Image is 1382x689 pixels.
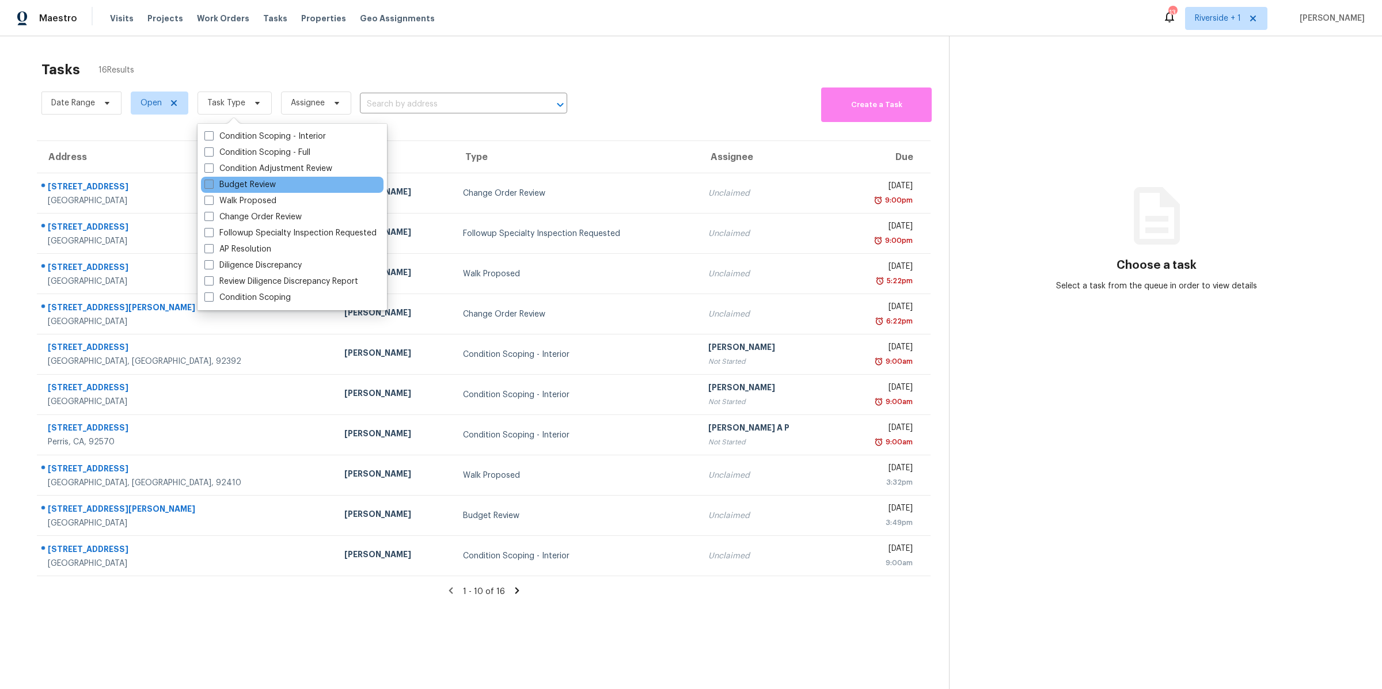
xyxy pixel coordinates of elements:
[463,188,690,199] div: Change Order Review
[204,276,358,287] label: Review Diligence Discrepancy Report
[821,87,932,122] button: Create a Task
[344,387,445,402] div: [PERSON_NAME]
[847,261,913,275] div: [DATE]
[883,356,913,367] div: 9:00am
[48,396,326,408] div: [GEOGRAPHIC_DATA]
[1053,280,1260,292] div: Select a task from the queue in order to view details
[48,356,326,367] div: [GEOGRAPHIC_DATA], [GEOGRAPHIC_DATA], 92392
[51,97,95,109] span: Date Range
[463,510,690,521] div: Budget Review
[204,211,302,223] label: Change Order Review
[708,396,829,408] div: Not Started
[344,347,445,361] div: [PERSON_NAME]
[344,468,445,482] div: [PERSON_NAME]
[708,382,829,396] div: [PERSON_NAME]
[875,315,884,327] img: Overdue Alarm Icon
[48,341,326,356] div: [STREET_ADDRESS]
[48,195,326,207] div: [GEOGRAPHIC_DATA]
[1168,7,1176,18] div: 13
[463,389,690,401] div: Condition Scoping - Interior
[301,13,346,24] span: Properties
[552,97,568,113] button: Open
[204,260,302,271] label: Diligence Discrepancy
[883,436,913,448] div: 9:00am
[463,228,690,239] div: Followup Specialty Inspection Requested
[874,195,883,206] img: Overdue Alarm Icon
[344,428,445,442] div: [PERSON_NAME]
[1195,13,1241,24] span: Riverside + 1
[48,517,326,529] div: [GEOGRAPHIC_DATA]
[48,302,326,316] div: [STREET_ADDRESS][PERSON_NAME]
[708,422,829,436] div: [PERSON_NAME] A P
[48,261,326,276] div: [STREET_ADDRESS]
[344,226,445,241] div: [PERSON_NAME]
[263,14,287,22] span: Tasks
[141,97,162,109] span: Open
[1117,260,1197,271] h3: Choose a task
[48,436,326,448] div: Perris, CA, 92570
[708,188,829,199] div: Unclaimed
[37,141,335,173] th: Address
[847,422,913,436] div: [DATE]
[204,227,377,239] label: Followup Specialty Inspection Requested
[708,470,829,481] div: Unclaimed
[708,356,829,367] div: Not Started
[344,267,445,281] div: [PERSON_NAME]
[48,316,326,328] div: [GEOGRAPHIC_DATA]
[344,186,445,200] div: [PERSON_NAME]
[847,462,913,477] div: [DATE]
[875,275,884,287] img: Overdue Alarm Icon
[883,396,913,408] div: 9:00am
[360,96,535,113] input: Search by address
[48,543,326,558] div: [STREET_ADDRESS]
[708,309,829,320] div: Unclaimed
[197,13,249,24] span: Work Orders
[48,558,326,569] div: [GEOGRAPHIC_DATA]
[344,508,445,523] div: [PERSON_NAME]
[463,349,690,360] div: Condition Scoping - Interior
[204,179,276,191] label: Budget Review
[463,550,690,562] div: Condition Scoping - Interior
[827,98,926,112] span: Create a Task
[335,141,454,173] th: HPM
[48,477,326,489] div: [GEOGRAPHIC_DATA], [GEOGRAPHIC_DATA], 92410
[291,97,325,109] span: Assignee
[204,131,326,142] label: Condition Scoping - Interior
[874,356,883,367] img: Overdue Alarm Icon
[847,382,913,396] div: [DATE]
[48,235,326,247] div: [GEOGRAPHIC_DATA]
[454,141,699,173] th: Type
[874,235,883,246] img: Overdue Alarm Icon
[884,315,913,327] div: 6:22pm
[48,503,326,517] div: [STREET_ADDRESS][PERSON_NAME]
[344,549,445,563] div: [PERSON_NAME]
[708,341,829,356] div: [PERSON_NAME]
[847,180,913,195] div: [DATE]
[48,221,326,235] div: [STREET_ADDRESS]
[699,141,838,173] th: Assignee
[204,243,271,255] label: AP Resolution
[204,292,291,303] label: Condition Scoping
[48,422,326,436] div: [STREET_ADDRESS]
[204,195,276,207] label: Walk Proposed
[847,477,913,488] div: 3:32pm
[463,309,690,320] div: Change Order Review
[48,181,326,195] div: [STREET_ADDRESS]
[708,510,829,521] div: Unclaimed
[110,13,134,24] span: Visits
[708,550,829,562] div: Unclaimed
[847,341,913,356] div: [DATE]
[838,141,931,173] th: Due
[463,429,690,441] div: Condition Scoping - Interior
[463,268,690,280] div: Walk Proposed
[874,396,883,408] img: Overdue Alarm Icon
[847,557,913,569] div: 9:00am
[207,97,245,109] span: Task Type
[204,163,332,174] label: Condition Adjustment Review
[463,588,505,596] span: 1 - 10 of 16
[147,13,183,24] span: Projects
[708,436,829,448] div: Not Started
[883,235,913,246] div: 9:00pm
[360,13,435,24] span: Geo Assignments
[48,276,326,287] div: [GEOGRAPHIC_DATA]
